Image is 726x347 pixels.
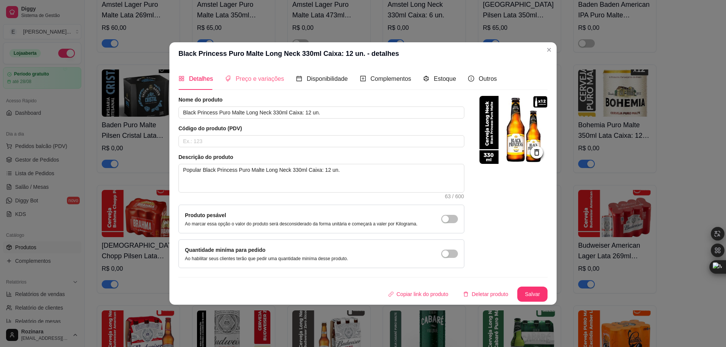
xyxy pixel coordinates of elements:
span: calendar [296,76,302,82]
button: deleteDeletar produto [457,287,514,302]
button: Copiar link do produto [382,287,455,302]
span: appstore [178,76,185,82]
span: Preço e variações [236,76,284,82]
input: Ex.: 123 [178,135,464,147]
button: Close [543,44,555,56]
span: Detalhes [189,76,213,82]
article: Código do produto (PDV) [178,125,464,132]
textarea: Popular Black Princess Puro Malte Long Neck 330ml Caixa: 12 un. [179,164,464,192]
span: Complementos [371,76,411,82]
span: delete [463,291,468,297]
span: code-sandbox [423,76,429,82]
label: Quantidade miníma para pedido [185,247,265,253]
span: plus-square [360,76,366,82]
span: Outros [479,76,497,82]
input: Ex.: Hamburguer de costela [178,106,464,119]
span: info-circle [468,76,474,82]
button: Salvar [517,287,548,302]
span: Disponibilidade [307,76,348,82]
span: tags [225,76,231,82]
p: Ao marcar essa opção o valor do produto será desconsiderado da forma unitária e começará a valer ... [185,221,417,227]
p: Ao habilitar seus clientes terão que pedir uma quantidade miníma desse produto. [185,256,348,262]
header: Black Princess Puro Malte Long Neck 330ml Caixa: 12 un. - detalhes [169,42,557,65]
article: Nome do produto [178,96,464,103]
article: Descrição do produto [178,153,464,161]
img: logo da loja [479,96,548,164]
label: Produto pesável [185,212,226,218]
span: Estoque [434,76,456,82]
